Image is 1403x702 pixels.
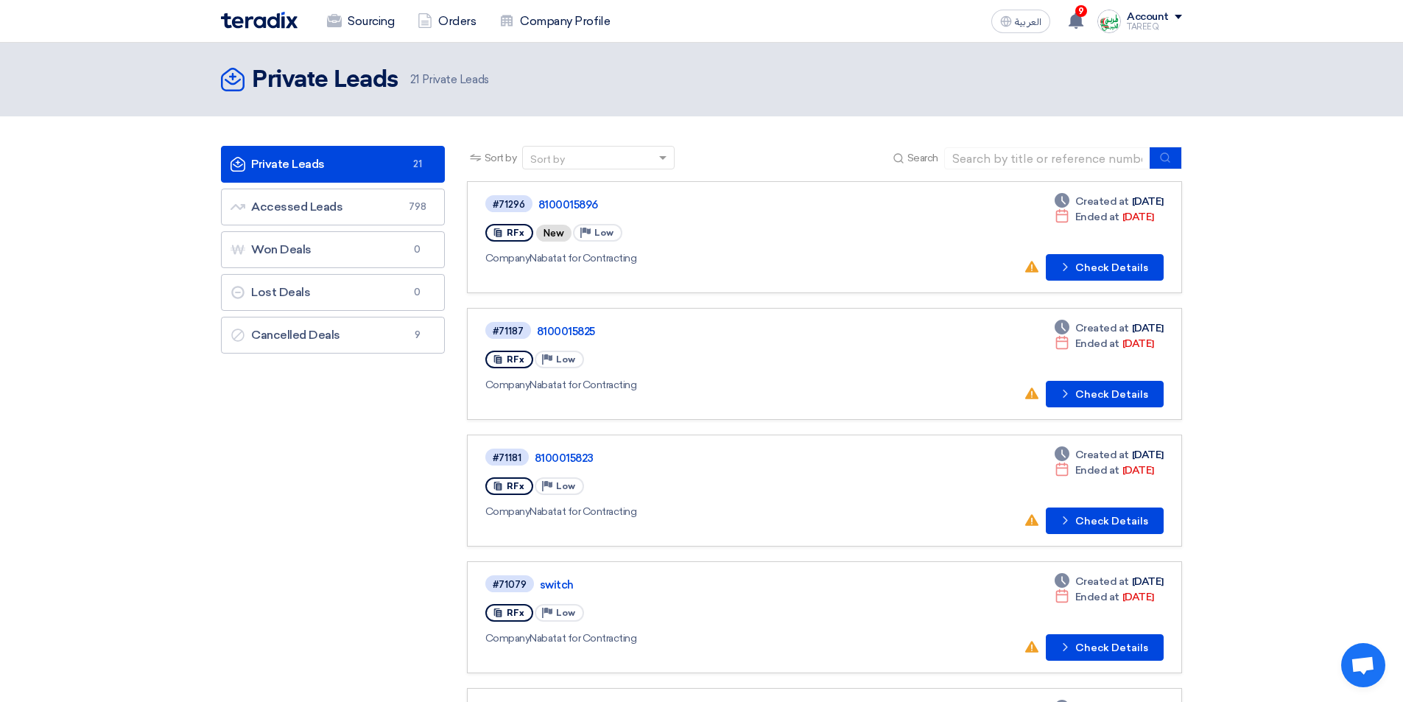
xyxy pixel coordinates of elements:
a: Cancelled Deals9 [221,317,445,354]
div: [DATE] [1055,320,1164,336]
a: Lost Deals0 [221,274,445,311]
div: New [536,225,572,242]
span: 0 [409,242,426,257]
div: [DATE] [1055,589,1154,605]
span: Created at [1075,574,1129,589]
a: 8100015823 [535,452,903,465]
div: Nabatat for Contracting [485,377,908,393]
div: [DATE] [1055,447,1164,463]
span: Created at [1075,320,1129,336]
span: العربية [1015,17,1041,27]
span: Low [556,608,575,618]
span: 9 [409,328,426,343]
div: Open chat [1341,643,1385,687]
span: Company [485,252,530,264]
span: 798 [409,200,426,214]
a: Private Leads21 [221,146,445,183]
h2: Private Leads [252,66,398,95]
span: Low [556,354,575,365]
span: RFx [507,354,524,365]
span: 21 [409,157,426,172]
div: [DATE] [1055,209,1154,225]
div: Nabatat for Contracting [485,631,911,646]
div: [DATE] [1055,194,1164,209]
span: Company [485,379,530,391]
span: RFx [507,481,524,491]
span: Company [485,505,530,518]
span: Low [556,481,575,491]
div: Nabatat for Contracting [485,250,910,266]
a: Company Profile [488,5,622,38]
div: TAREEQ [1127,23,1182,31]
span: RFx [507,228,524,238]
a: Won Deals0 [221,231,445,268]
a: 8100015896 [538,198,907,211]
button: العربية [991,10,1050,33]
span: RFx [507,608,524,618]
span: Ended at [1075,463,1119,478]
div: [DATE] [1055,574,1164,589]
a: 8100015825 [537,325,905,338]
div: #71296 [493,200,525,209]
span: Ended at [1075,589,1119,605]
button: Check Details [1046,254,1164,281]
div: #71181 [493,453,521,463]
a: Accessed Leads798 [221,189,445,225]
a: Sourcing [315,5,406,38]
div: Sort by [530,152,565,167]
span: 9 [1075,5,1087,17]
button: Check Details [1046,634,1164,661]
span: Ended at [1075,336,1119,351]
a: Orders [406,5,488,38]
span: Search [907,150,938,166]
span: Created at [1075,447,1129,463]
span: 21 [410,73,419,86]
img: Teradix logo [221,12,298,29]
span: Created at [1075,194,1129,209]
div: #71079 [493,580,527,589]
span: Company [485,632,530,645]
a: switch [540,578,908,592]
span: Sort by [485,150,517,166]
img: Screenshot___1727703618088.png [1097,10,1121,33]
div: [DATE] [1055,336,1154,351]
input: Search by title or reference number [944,147,1150,169]
div: [DATE] [1055,463,1154,478]
span: 0 [409,285,426,300]
div: #71187 [493,326,524,336]
span: Private Leads [410,71,489,88]
span: Low [594,228,613,238]
div: Nabatat for Contracting [485,504,906,519]
button: Check Details [1046,381,1164,407]
span: Ended at [1075,209,1119,225]
div: Account [1127,11,1169,24]
button: Check Details [1046,508,1164,534]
